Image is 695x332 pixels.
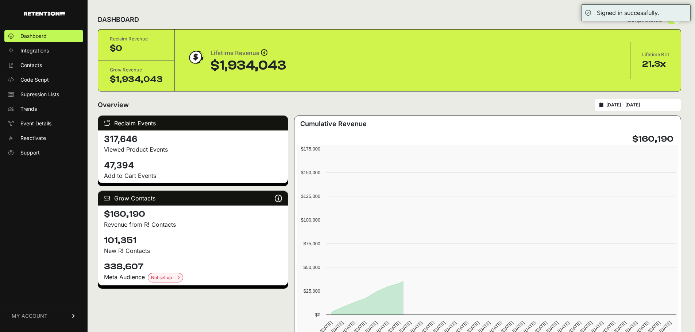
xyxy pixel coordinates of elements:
text: $75,000 [304,241,320,246]
a: Support [4,147,83,159]
h2: DASHBOARD [98,15,139,25]
div: Grow Contacts [98,191,288,206]
a: Event Details [4,118,83,129]
text: $150,000 [301,170,320,175]
span: Code Script [20,76,49,83]
h4: 47,394 [104,160,282,171]
a: Contacts [4,59,83,71]
a: Dashboard [4,30,83,42]
h4: 317,646 [104,133,282,145]
h3: Cumulative Revenue [300,119,367,129]
img: Retention.com [24,12,65,16]
h4: $160,190 [104,208,282,220]
div: Reclaim Revenue [110,35,163,43]
span: Event Details [20,120,51,127]
div: $1,934,043 [211,58,286,73]
a: MY ACCOUNT [4,305,83,327]
div: Signed in successfully. [597,8,659,17]
span: Dashboard [20,32,47,40]
div: Reclaim Events [98,116,288,130]
img: dollar-coin-05c43ed7efb7bc0c12610022525b4bbbb207c7efeef5aecc26f025e68dcafac9.png [186,48,205,66]
span: Trends [20,105,37,113]
p: Viewed Product Events [104,145,282,154]
h2: Overview [98,100,129,110]
a: Reactivate [4,132,83,144]
div: Lifetime Revenue [211,48,286,58]
div: Lifetime ROI [642,51,669,58]
span: Supression Lists [20,91,59,98]
h4: $160,190 [632,133,673,145]
a: Integrations [4,45,83,56]
p: New R! Contacts [104,246,282,255]
text: $125,000 [301,194,320,199]
a: Supression Lists [4,89,83,100]
text: $100,000 [301,217,320,223]
div: $1,934,043 [110,74,163,85]
a: Trends [4,103,83,115]
div: 21.3x [642,58,669,70]
text: $175,000 [301,146,320,152]
span: Support [20,149,40,156]
h4: 338,607 [104,261,282,273]
span: Contacts [20,62,42,69]
p: Add to Cart Events [104,171,282,180]
p: Revenue from R! Contacts [104,220,282,229]
text: $50,000 [304,265,320,270]
span: Integrations [20,47,49,54]
div: $0 [110,43,163,54]
a: Code Script [4,74,83,86]
text: $0 [315,312,320,317]
div: Grow Revenue [110,66,163,74]
span: MY ACCOUNT [12,312,47,320]
text: $25,000 [304,288,320,294]
span: Reactivate [20,134,46,142]
h4: 101,351 [104,235,282,246]
div: Meta Audience [104,273,282,282]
